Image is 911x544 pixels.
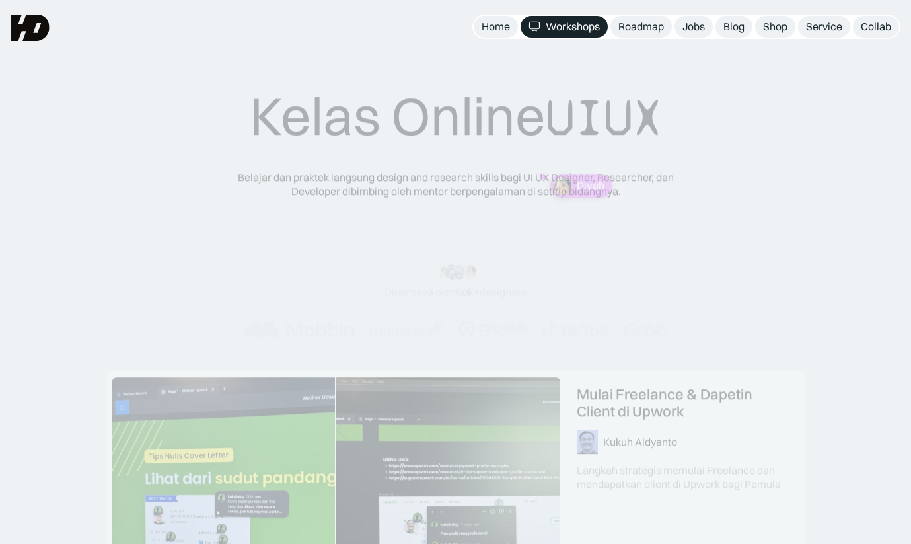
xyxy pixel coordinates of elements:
div: Dipercaya oleh designers [384,285,527,299]
span: 50k+ [456,285,480,298]
div: Home [482,20,510,34]
div: Blog [723,20,745,34]
span: UIUX [546,86,662,149]
p: Diyah [576,180,604,192]
div: Roadmap [618,20,664,34]
a: Service [798,16,850,38]
a: Jobs [674,16,713,38]
div: Workshops [546,20,600,34]
div: Belajar dan praktek langsung design and research skills bagi UI UX Designer, Researcher, dan Deve... [218,171,694,198]
a: Workshops [521,16,608,38]
div: Jobs [682,20,705,34]
div: Shop [763,20,787,34]
div: Collab [861,20,891,34]
div: Kelas Online [250,84,662,149]
a: Shop [755,16,795,38]
a: Home [474,16,518,38]
a: Roadmap [610,16,672,38]
div: Service [806,20,842,34]
a: Collab [853,16,899,38]
a: Blog [715,16,752,38]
